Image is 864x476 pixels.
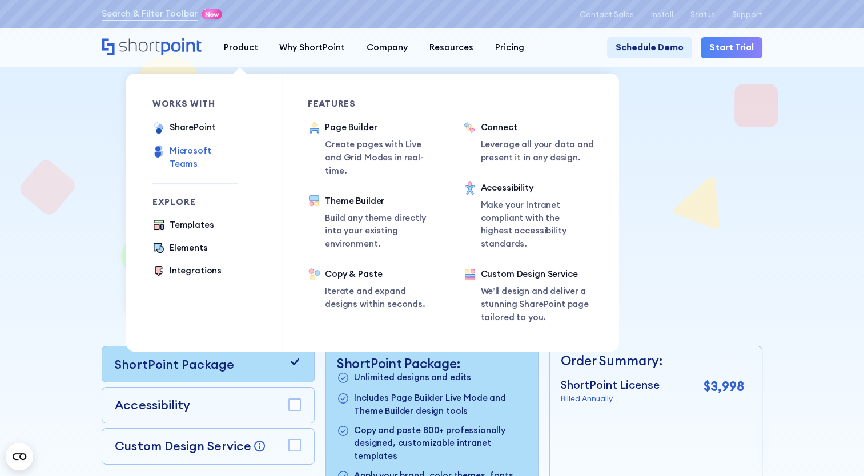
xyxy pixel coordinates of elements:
p: Includes Page Builder Live Mode and Theme Builder design tools [354,392,527,417]
a: Integrations [152,264,222,279]
div: Resources [429,41,473,54]
div: Features [308,99,437,108]
a: Contact Sales [579,10,633,19]
div: Why ShortPoint [279,41,345,54]
p: Make your Intranet compliant with the highest accessibility standards. [481,199,593,251]
div: Templates [170,219,214,232]
a: Install [651,10,673,19]
a: AccessibilityMake your Intranet compliant with the highest accessibility standards. [463,181,593,251]
div: Microsoft Teams [170,144,238,170]
p: ShortPoint Package: [337,356,527,371]
p: Accessibility [115,396,190,414]
a: ConnectLeverage all your data and present it in any design. [463,121,594,164]
div: Product [223,41,258,54]
a: Elements [152,241,208,256]
div: Copy & Paste [325,268,437,281]
p: Create pages with Live and Grid Modes in real-time. [325,138,439,177]
div: Explore [152,197,238,206]
a: Resources [419,37,484,59]
a: Pricing [484,37,535,59]
a: Search & Filter Toolbar [102,7,198,21]
p: Unlimited designs and edits [354,371,471,385]
a: Theme BuilderBuild any theme directly into your existing environment. [308,195,437,251]
button: Open CMP widget [6,443,33,470]
p: Leverage all your data and present it in any design. [481,138,595,164]
a: Microsoft Teams [152,144,238,170]
div: Custom Design Service [481,268,593,281]
a: Product [213,37,269,59]
a: Templates [152,219,214,233]
iframe: Chat Widget [659,344,864,476]
a: Company [356,37,419,59]
div: Company [367,41,408,54]
div: Integrations [170,264,222,277]
a: Why ShortPoint [268,37,356,59]
p: Custom Design Service [115,438,251,454]
p: Order Summary: [561,351,744,370]
p: Copy and paste 800+ professionally designed, customizable intranet templates [354,424,527,463]
a: Copy & PasteIterate and expand designs within seconds. [308,268,437,311]
p: Iterate and expand designs within seconds. [325,285,437,310]
a: Schedule Demo [607,37,692,59]
a: Page BuilderCreate pages with Live and Grid Modes in real-time. [308,121,439,177]
a: Support [732,10,762,19]
div: SharePoint [170,121,216,134]
p: Build any theme directly into your existing environment. [325,212,437,251]
p: ShortPoint Package [115,356,234,374]
p: Billed Annually [561,393,660,405]
div: Connect [481,121,595,134]
a: Home [102,38,202,57]
a: SharePoint [152,121,216,136]
div: Accessibility [481,181,593,195]
a: Custom Design ServiceWe’ll design and deliver a stunning SharePoint page tailored to you. [463,268,593,326]
div: Theme Builder [325,195,437,208]
div: Elements [170,241,208,255]
p: ShortPoint License [561,377,660,393]
a: Status [690,10,715,19]
p: We’ll design and deliver a stunning SharePoint page tailored to you. [481,285,593,324]
div: works with [152,99,238,108]
div: Page Builder [325,121,439,134]
a: Start Trial [701,37,762,59]
div: Pricing [495,41,524,54]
